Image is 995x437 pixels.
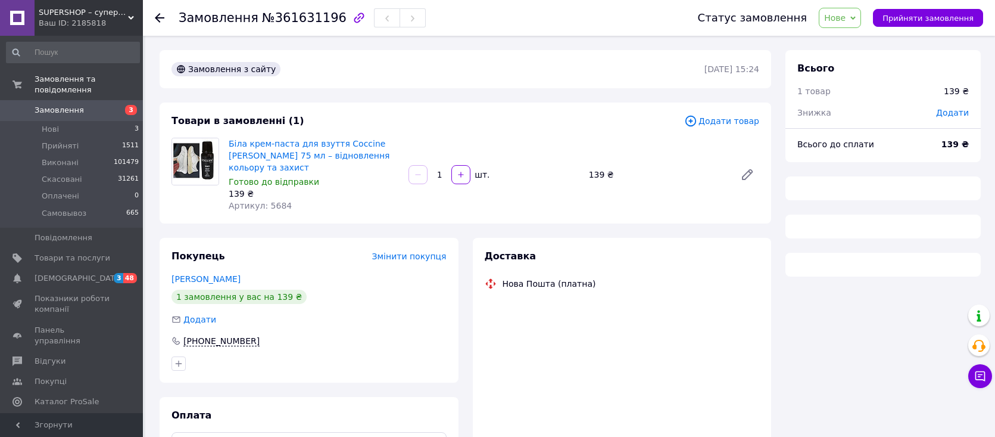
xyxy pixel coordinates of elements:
[824,13,846,23] span: Нове
[114,157,139,168] span: 101479
[372,252,447,261] span: Змінити покупця
[485,250,537,262] span: Доставка
[35,105,84,116] span: Замовлення
[35,376,67,387] span: Покупці
[968,364,992,388] button: Чат з покупцем
[704,64,759,74] time: [DATE] 15:24
[944,85,969,97] div: 139 ₴
[35,396,99,407] span: Каталог ProSale
[114,273,123,283] span: 3
[698,12,807,24] div: Статус замовлення
[42,174,82,185] span: Скасовані
[229,177,319,187] span: Готово до відправки
[125,105,137,115] span: 3
[229,188,399,200] div: 139 ₴
[123,273,137,283] span: 48
[35,356,65,367] span: Відгуки
[172,138,219,185] img: Біла крем-паста для взуття Coccine Bianco 75 мл – відновлення кольору та захист
[126,208,139,219] span: 665
[183,336,260,346] span: Позвонить через Binotel
[35,325,110,346] span: Панель управління
[262,11,347,25] span: №361631196
[42,191,79,202] span: Оплачені
[35,273,123,284] span: [DEMOGRAPHIC_DATA]
[941,140,969,149] b: 139 ₴
[797,140,874,149] span: Всього до сплати
[797,86,831,96] span: 1 товар
[500,278,599,290] div: Нова Пошта (платна)
[42,124,59,135] span: Нові
[472,169,491,181] div: шт.
[171,274,241,284] a: [PERSON_NAME]
[873,9,983,27] button: Прийняти замовлення
[584,166,731,183] div: 139 ₴
[118,174,139,185] span: 31261
[35,253,110,264] span: Товари та послуги
[183,315,216,324] span: Додати
[42,141,79,151] span: Прийняті
[39,18,143,29] div: Ваш ID: 2185818
[42,157,79,168] span: Виконані
[936,108,969,117] span: Додати
[735,163,759,187] a: Редагувати
[882,14,974,23] span: Прийняти замовлення
[171,62,280,76] div: Замовлення з сайту
[155,12,164,24] div: Повернутися назад
[6,42,140,63] input: Пошук
[35,233,92,243] span: Повідомлення
[797,63,834,74] span: Всього
[171,410,211,421] span: Оплата
[797,108,831,117] span: Знижка
[229,139,390,172] a: Біла крем-паста для взуття Coccine [PERSON_NAME] 75 мл – відновлення кольору та захист
[135,124,139,135] span: 3
[684,114,759,128] span: Додати товар
[35,293,110,315] span: Показники роботи компанії
[171,250,225,262] span: Покупець
[171,290,307,304] div: 1 замовлення у вас на 139 ₴
[35,74,143,95] span: Замовлення та повідомлення
[171,115,304,126] span: Товари в замовленні (1)
[229,201,292,210] span: Артикул: 5684
[42,208,86,219] span: Самовывоз
[39,7,128,18] span: SUPERSHOP – супер ціни, супер вибір, супер покупки!
[179,11,258,25] span: Замовлення
[135,191,139,202] span: 0
[122,141,139,151] span: 1511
